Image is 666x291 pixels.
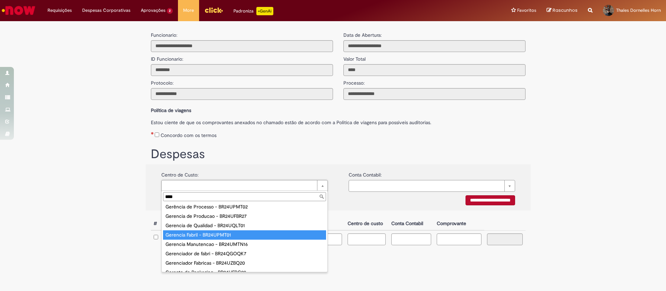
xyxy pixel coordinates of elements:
[163,221,326,230] div: Gerencia de Qualidad - BR24UQLT01
[163,249,326,258] div: Gerenciador de fabri - BR24QGOQK7
[163,258,326,268] div: Gerenciador Fabricas - BR24UZBQ20
[163,202,326,212] div: Gerência de Processo - BR24UPMT02
[163,240,326,249] div: Gerencia Manutencao - BR24UMTN16
[163,268,326,277] div: Gerente de Packaging - BR24UFPG28
[163,212,326,221] div: Gerencia de Producao - BR24UFBR27
[163,230,326,240] div: Gerencia Fabril - BR24UPMT01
